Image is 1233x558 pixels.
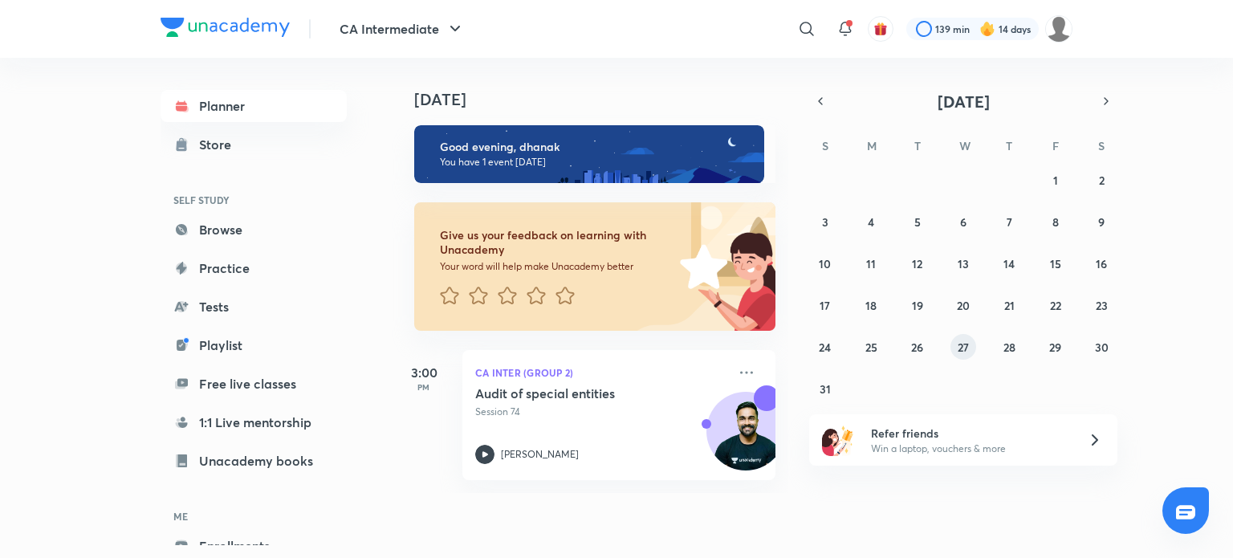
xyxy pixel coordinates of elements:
[1050,256,1061,271] abbr: August 15, 2025
[958,256,969,271] abbr: August 13, 2025
[1052,138,1059,153] abbr: Friday
[812,376,838,401] button: August 31, 2025
[161,291,347,323] a: Tests
[440,140,750,154] h6: Good evening, dhanak
[858,292,884,318] button: August 18, 2025
[996,250,1022,276] button: August 14, 2025
[812,250,838,276] button: August 10, 2025
[475,363,727,382] p: CA Inter (Group 2)
[822,214,828,230] abbr: August 3, 2025
[161,329,347,361] a: Playlist
[820,298,830,313] abbr: August 17, 2025
[501,447,579,462] p: [PERSON_NAME]
[1006,138,1012,153] abbr: Thursday
[819,256,831,271] abbr: August 10, 2025
[950,250,976,276] button: August 13, 2025
[905,292,930,318] button: August 19, 2025
[1089,292,1114,318] button: August 23, 2025
[1043,209,1068,234] button: August 8, 2025
[914,138,921,153] abbr: Tuesday
[812,292,838,318] button: August 17, 2025
[914,214,921,230] abbr: August 5, 2025
[1098,138,1105,153] abbr: Saturday
[938,91,990,112] span: [DATE]
[911,340,923,355] abbr: August 26, 2025
[161,406,347,438] a: 1:1 Live mentorship
[867,138,877,153] abbr: Monday
[199,135,241,154] div: Store
[822,138,828,153] abbr: Sunday
[161,445,347,477] a: Unacademy books
[866,256,876,271] abbr: August 11, 2025
[161,18,290,41] a: Company Logo
[905,334,930,360] button: August 26, 2025
[957,298,970,313] abbr: August 20, 2025
[950,209,976,234] button: August 6, 2025
[912,298,923,313] abbr: August 19, 2025
[392,363,456,382] h5: 3:00
[1089,334,1114,360] button: August 30, 2025
[1089,167,1114,193] button: August 2, 2025
[996,334,1022,360] button: August 28, 2025
[873,22,888,36] img: avatar
[1043,334,1068,360] button: August 29, 2025
[161,252,347,284] a: Practice
[414,125,764,183] img: evening
[950,334,976,360] button: August 27, 2025
[832,90,1095,112] button: [DATE]
[1052,214,1059,230] abbr: August 8, 2025
[858,250,884,276] button: August 11, 2025
[960,214,966,230] abbr: August 6, 2025
[1099,173,1105,188] abbr: August 2, 2025
[1004,298,1015,313] abbr: August 21, 2025
[161,18,290,37] img: Company Logo
[812,209,838,234] button: August 3, 2025
[950,292,976,318] button: August 20, 2025
[1043,167,1068,193] button: August 1, 2025
[819,340,831,355] abbr: August 24, 2025
[414,90,791,109] h4: [DATE]
[865,298,877,313] abbr: August 18, 2025
[865,340,877,355] abbr: August 25, 2025
[1098,214,1105,230] abbr: August 9, 2025
[707,401,784,478] img: Avatar
[1096,256,1107,271] abbr: August 16, 2025
[475,385,675,401] h5: Audit of special entities
[858,209,884,234] button: August 4, 2025
[1007,214,1012,230] abbr: August 7, 2025
[996,209,1022,234] button: August 7, 2025
[959,138,971,153] abbr: Wednesday
[440,260,674,273] p: Your word will help make Unacademy better
[161,503,347,530] h6: ME
[958,340,969,355] abbr: August 27, 2025
[868,16,893,42] button: avatar
[1089,250,1114,276] button: August 16, 2025
[996,292,1022,318] button: August 21, 2025
[979,21,995,37] img: streak
[475,405,727,419] p: Session 74
[161,186,347,214] h6: SELF STUDY
[440,156,750,169] p: You have 1 event [DATE]
[871,425,1068,442] h6: Refer friends
[820,381,831,397] abbr: August 31, 2025
[161,214,347,246] a: Browse
[1043,292,1068,318] button: August 22, 2025
[1089,209,1114,234] button: August 9, 2025
[330,13,474,45] button: CA Intermediate
[822,424,854,456] img: referral
[1050,298,1061,313] abbr: August 22, 2025
[625,202,775,331] img: feedback_image
[161,368,347,400] a: Free live classes
[1045,15,1072,43] img: dhanak
[440,228,674,257] h6: Give us your feedback on learning with Unacademy
[161,90,347,122] a: Planner
[1043,250,1068,276] button: August 15, 2025
[871,442,1068,456] p: Win a laptop, vouchers & more
[392,382,456,392] p: PM
[858,334,884,360] button: August 25, 2025
[1096,298,1108,313] abbr: August 23, 2025
[905,209,930,234] button: August 5, 2025
[1053,173,1058,188] abbr: August 1, 2025
[1003,340,1015,355] abbr: August 28, 2025
[905,250,930,276] button: August 12, 2025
